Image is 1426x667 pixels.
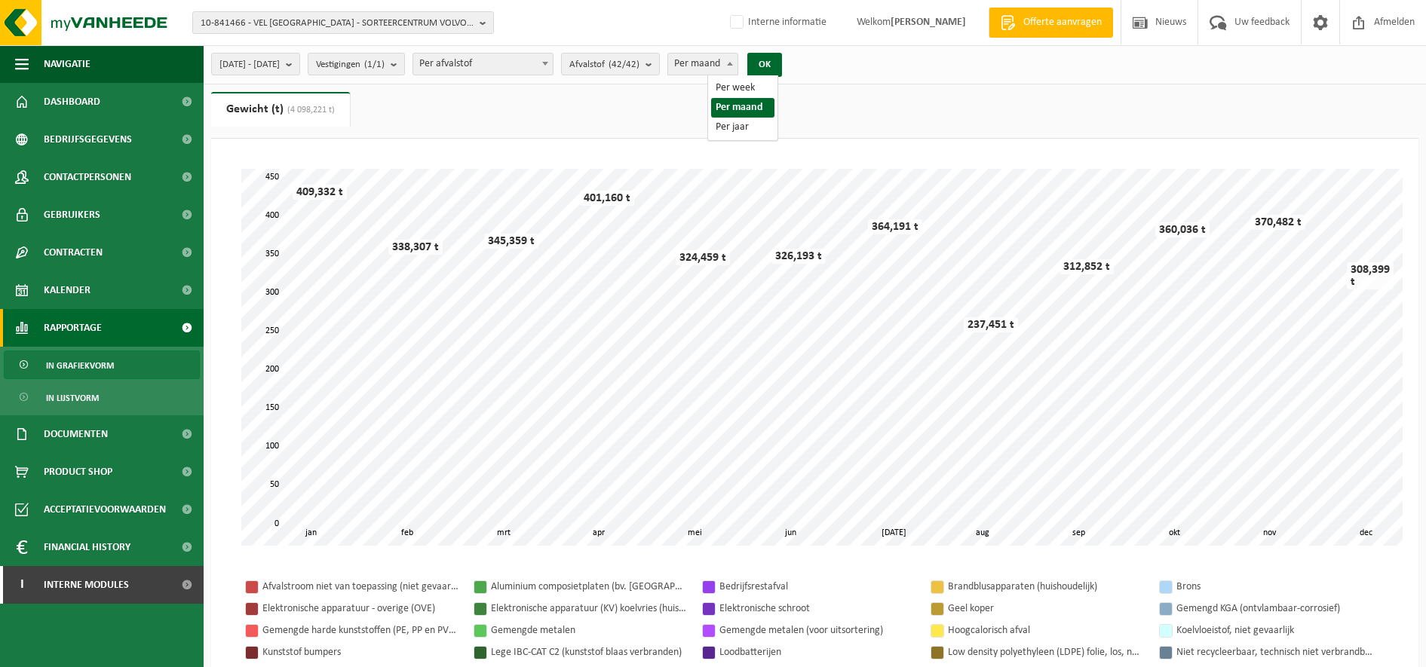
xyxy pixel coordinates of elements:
span: Financial History [44,528,130,566]
span: Gebruikers [44,196,100,234]
span: Vestigingen [316,54,385,76]
div: Gemengd KGA (ontvlambaar-corrosief) [1176,599,1372,618]
span: Documenten [44,415,108,453]
li: Per week [711,78,774,98]
button: Afvalstof(42/42) [561,53,660,75]
div: Lege IBC-CAT C2 (kunststof blaas verbranden) [491,643,687,662]
div: 360,036 t [1155,222,1210,237]
div: 338,307 t [388,240,443,255]
div: Elektronische schroot [719,599,915,618]
div: 308,399 t [1347,262,1394,289]
span: Rapportage [44,309,102,347]
strong: [PERSON_NAME] [891,17,966,28]
button: Vestigingen(1/1) [308,53,405,75]
div: Afvalstroom niet van toepassing (niet gevaarlijk) [262,577,458,596]
div: Gemengde harde kunststoffen (PE, PP en PVC), recycleerbaar (industrieel) [262,621,458,640]
div: Low density polyethyleen (LDPE) folie, los, naturel [948,643,1144,662]
div: Hoogcalorisch afval [948,621,1144,640]
span: Bedrijfsgegevens [44,121,132,158]
div: Gemengde metalen (voor uitsortering) [719,621,915,640]
div: Elektronische apparatuur - overige (OVE) [262,599,458,618]
span: Navigatie [44,45,90,83]
a: In grafiekvorm [4,350,200,379]
div: 370,482 t [1251,215,1305,230]
span: 10-841466 - VEL [GEOGRAPHIC_DATA] - SORTEERCENTRUM VOLVO GROUP [GEOGRAPHIC_DATA] - [GEOGRAPHIC_DA... [201,12,474,35]
li: Per jaar [711,118,774,137]
div: Brandblusapparaten (huishoudelijk) [948,577,1144,596]
div: Brons [1176,577,1372,596]
span: Product Shop [44,453,112,491]
div: Bedrijfsrestafval [719,577,915,596]
span: Afvalstof [569,54,639,76]
span: Contracten [44,234,103,271]
div: Elektronische apparatuur (KV) koelvries (huishoudelijk) [491,599,687,618]
span: Per afvalstof [413,54,553,75]
div: Kunststof bumpers [262,643,458,662]
div: 237,451 t [964,317,1018,332]
div: Geel koper [948,599,1144,618]
span: Acceptatievoorwaarden [44,491,166,528]
div: Koelvloeistof, niet gevaarlijk [1176,621,1372,640]
button: [DATE] - [DATE] [211,53,300,75]
div: 324,459 t [676,250,730,265]
a: In lijstvorm [4,383,200,412]
span: Contactpersonen [44,158,131,196]
span: Per afvalstof [412,53,554,75]
div: 326,193 t [771,249,826,264]
li: Per maand [711,98,774,118]
span: In lijstvorm [46,384,99,412]
span: Per maand [668,54,738,75]
span: Dashboard [44,83,100,121]
div: Loodbatterijen [719,643,915,662]
button: 10-841466 - VEL [GEOGRAPHIC_DATA] - SORTEERCENTRUM VOLVO GROUP [GEOGRAPHIC_DATA] - [GEOGRAPHIC_DA... [192,11,494,34]
span: In grafiekvorm [46,351,114,380]
div: Aluminium composietplaten (bv. [GEOGRAPHIC_DATA]) [491,577,687,596]
div: 364,191 t [868,219,922,234]
count: (1/1) [364,60,385,69]
span: (4 098,221 t) [284,106,335,115]
span: Interne modules [44,566,129,604]
div: 401,160 t [580,191,634,206]
a: Gewicht (t) [211,92,350,127]
a: Offerte aanvragen [989,8,1113,38]
count: (42/42) [609,60,639,69]
div: 312,852 t [1060,259,1114,274]
span: Per maand [667,53,738,75]
div: 345,359 t [484,234,538,249]
span: Offerte aanvragen [1020,15,1106,30]
span: I [15,566,29,604]
span: Kalender [44,271,90,309]
div: 409,332 t [293,185,347,200]
div: Gemengde metalen [491,621,687,640]
button: OK [747,53,782,77]
label: Interne informatie [727,11,826,34]
div: Niet recycleerbaar, technisch niet verbrandbaar afval (brandbaar) [1176,643,1372,662]
span: [DATE] - [DATE] [219,54,280,76]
